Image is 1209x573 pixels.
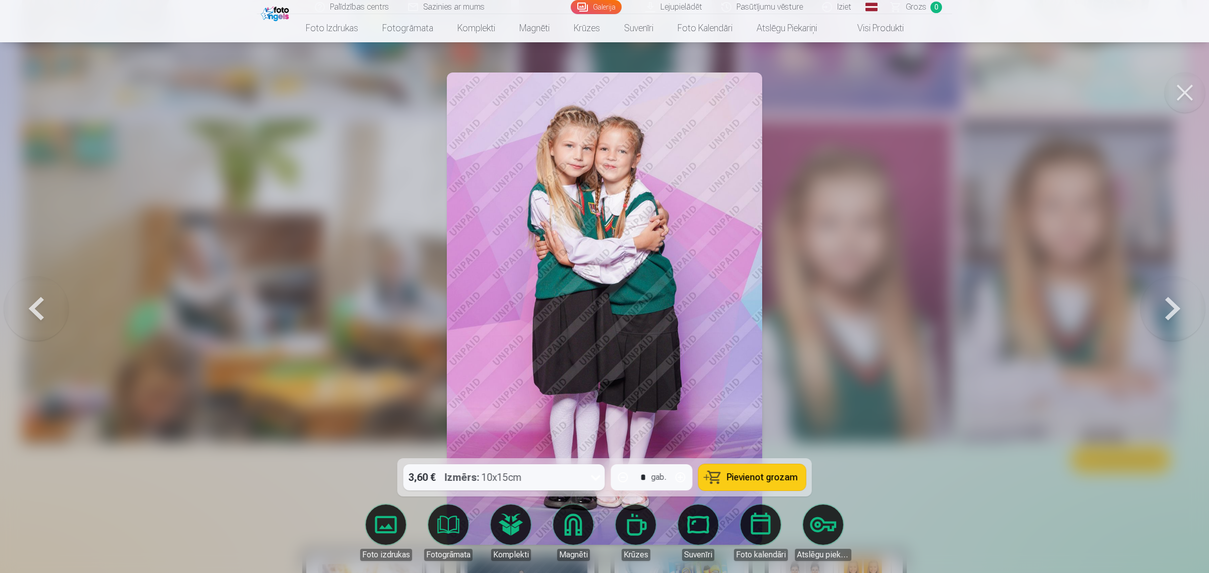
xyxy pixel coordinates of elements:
[507,14,562,42] a: Magnēti
[745,14,829,42] a: Atslēgu piekariņi
[445,14,507,42] a: Komplekti
[829,14,916,42] a: Visi produkti
[294,14,370,42] a: Foto izdrukas
[665,14,745,42] a: Foto kalendāri
[562,14,612,42] a: Krūzes
[261,4,292,21] img: /fa1
[930,2,942,13] span: 0
[906,1,926,13] span: Grozs
[612,14,665,42] a: Suvenīri
[370,14,445,42] a: Fotogrāmata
